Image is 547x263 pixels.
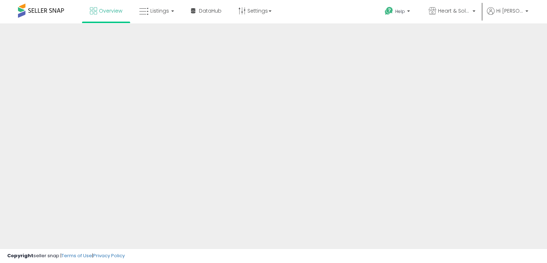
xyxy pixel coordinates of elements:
a: Terms of Use [61,252,92,259]
a: Privacy Policy [93,252,125,259]
span: Overview [99,7,122,14]
a: Hi [PERSON_NAME] [487,7,528,23]
span: DataHub [199,7,222,14]
span: Listings [150,7,169,14]
strong: Copyright [7,252,33,259]
span: Help [395,8,405,14]
a: Help [379,1,417,23]
span: Hi [PERSON_NAME] [496,7,523,14]
i: Get Help [384,6,393,15]
div: seller snap | | [7,253,125,259]
span: Heart & Sole Trading [438,7,470,14]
